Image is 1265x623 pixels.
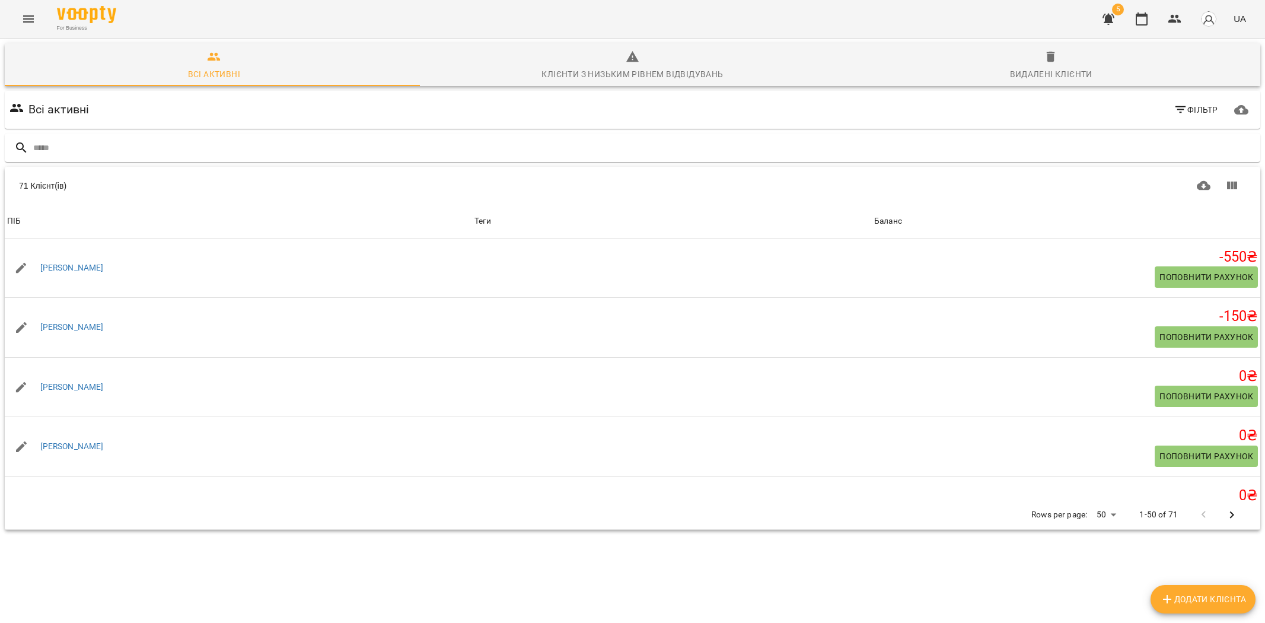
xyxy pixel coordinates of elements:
h6: Всі активні [28,100,90,119]
div: Sort [7,214,21,228]
a: [PERSON_NAME] [40,322,104,333]
button: Фільтр [1169,99,1223,120]
button: Поповнити рахунок [1155,446,1258,467]
span: UA [1234,12,1246,25]
div: ПІБ [7,214,21,228]
h5: 0 ₴ [874,487,1258,505]
span: Поповнити рахунок [1159,389,1253,403]
span: Фільтр [1174,103,1218,117]
div: Видалені клієнти [1010,67,1092,81]
div: Всі активні [188,67,240,81]
span: For Business [57,24,116,32]
img: Voopty Logo [57,6,116,23]
span: ПІБ [7,214,470,228]
a: [PERSON_NAME] [40,262,104,274]
div: Sort [874,214,902,228]
a: [PERSON_NAME] [40,382,104,393]
span: Поповнити рахунок [1159,330,1253,344]
button: Поповнити рахунок [1155,386,1258,407]
span: 5 [1112,4,1124,15]
div: 71 Клієнт(ів) [19,180,628,192]
button: Показати колонки [1218,171,1246,200]
div: Теги [474,214,869,228]
h5: -150 ₴ [874,307,1258,326]
h5: 0 ₴ [874,367,1258,386]
img: avatar_s.png [1200,11,1217,27]
span: Поповнити рахунок [1159,270,1253,284]
button: Menu [14,5,43,33]
button: Next Page [1218,501,1246,529]
button: Завантажити CSV [1190,171,1218,200]
button: Поповнити рахунок [1155,266,1258,288]
button: UA [1229,8,1251,30]
p: 1-50 of 71 [1139,509,1177,521]
p: Rows per page: [1031,509,1087,521]
span: Поповнити рахунок [1159,449,1253,463]
div: 50 [1092,506,1120,523]
div: Клієнти з низьким рівнем відвідувань [541,67,723,81]
button: Додати клієнта [1151,585,1256,614]
span: Баланс [874,214,1258,228]
button: Поповнити рахунок [1155,326,1258,348]
div: Table Toolbar [5,167,1260,205]
span: Додати клієнта [1160,592,1246,606]
h5: -550 ₴ [874,248,1258,266]
div: Баланс [874,214,902,228]
h5: 0 ₴ [874,427,1258,445]
a: [PERSON_NAME] [40,441,104,453]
